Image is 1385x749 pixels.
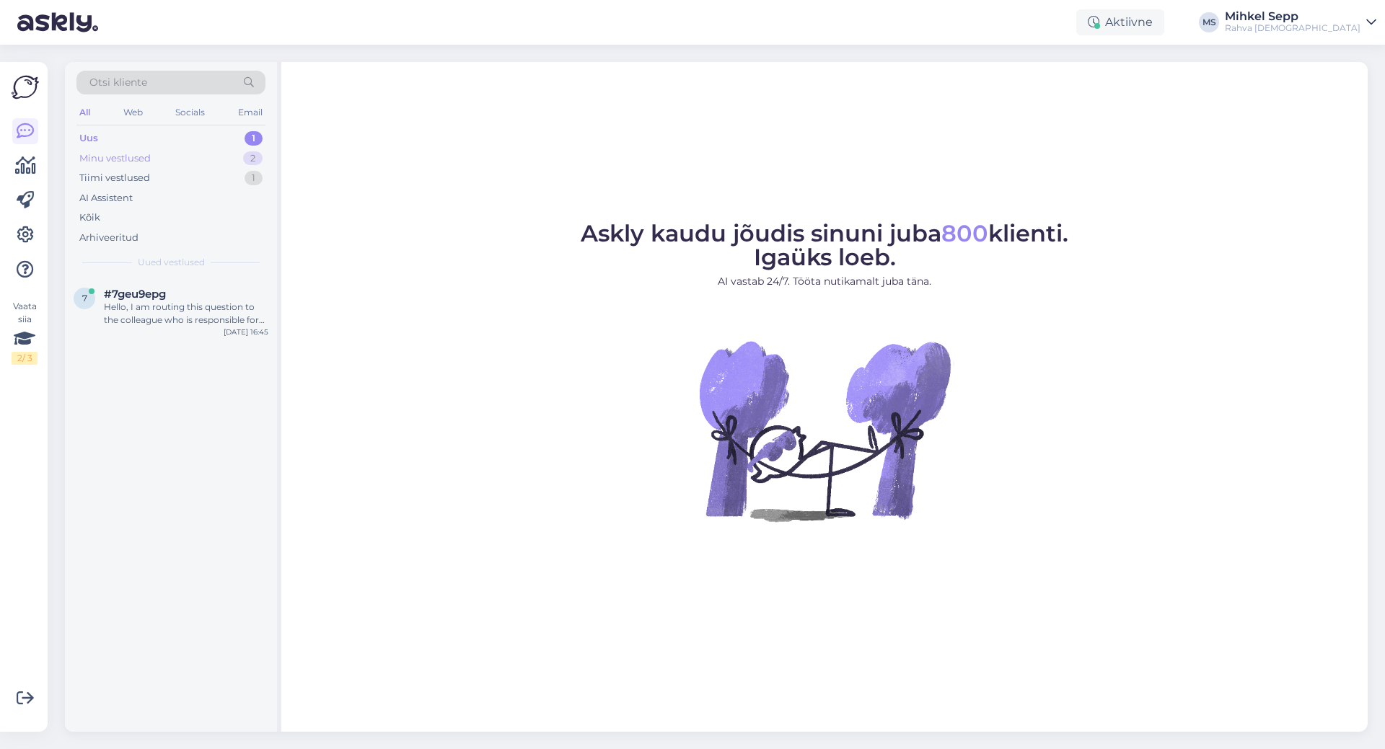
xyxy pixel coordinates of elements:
[581,219,1068,271] span: Askly kaudu jõudis sinuni juba klienti. Igaüks loeb.
[79,171,150,185] div: Tiimi vestlused
[245,171,263,185] div: 1
[138,256,205,269] span: Uued vestlused
[224,327,268,337] div: [DATE] 16:45
[243,151,263,166] div: 2
[1199,12,1219,32] div: MS
[79,210,100,225] div: Kõik
[79,151,151,166] div: Minu vestlused
[1225,22,1360,34] div: Rahva [DEMOGRAPHIC_DATA]
[245,131,263,146] div: 1
[581,274,1068,289] p: AI vastab 24/7. Tööta nutikamalt juba täna.
[120,103,146,122] div: Web
[79,131,98,146] div: Uus
[235,103,265,122] div: Email
[104,301,268,327] div: Hello, I am routing this question to the colleague who is responsible for this topic. The reply m...
[12,300,38,365] div: Vaata siia
[1076,9,1164,35] div: Aktiivne
[1225,11,1376,34] a: Mihkel SeppRahva [DEMOGRAPHIC_DATA]
[1225,11,1360,22] div: Mihkel Sepp
[82,293,87,303] span: 7
[79,231,138,245] div: Arhiveeritud
[76,103,93,122] div: All
[12,352,38,365] div: 2 / 3
[12,74,39,101] img: Askly Logo
[104,288,166,301] span: #7geu9epg
[695,301,954,560] img: No Chat active
[89,75,147,90] span: Otsi kliente
[172,103,208,122] div: Socials
[941,219,988,247] span: 800
[79,191,133,205] div: AI Assistent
